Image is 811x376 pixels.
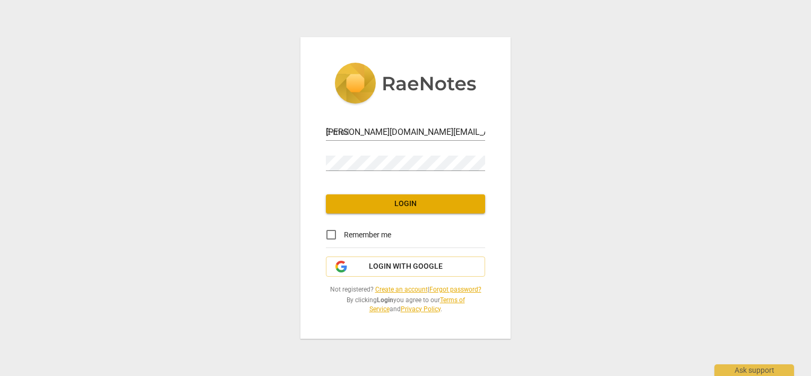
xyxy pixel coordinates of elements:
span: Not registered? | [326,285,485,294]
span: By clicking you agree to our and . [326,296,485,313]
button: Login [326,194,485,213]
button: Login with Google [326,257,485,277]
span: Login with Google [369,261,443,272]
div: Ask support [714,364,794,376]
span: Remember me [344,229,391,241]
span: Login [334,199,477,209]
b: Login [377,296,393,304]
a: Privacy Policy [401,305,441,313]
img: 5ac2273c67554f335776073100b6d88f.svg [334,63,477,106]
a: Terms of Service [369,296,465,313]
a: Forgot password? [429,286,481,293]
a: Create an account [375,286,428,293]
